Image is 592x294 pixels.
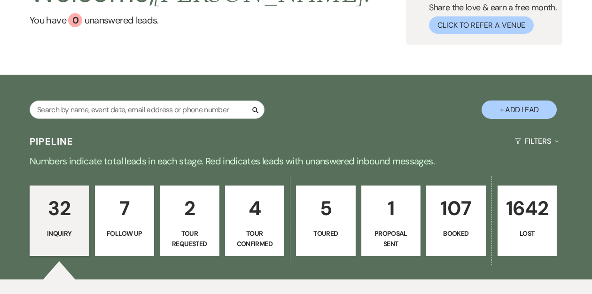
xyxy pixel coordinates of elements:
a: 107Booked [426,186,486,256]
a: 2Tour Requested [160,186,219,256]
p: Lost [504,228,551,239]
p: Tour Confirmed [231,228,279,249]
p: 1 [367,193,415,224]
p: 4 [231,193,279,224]
a: 1642Lost [498,186,557,256]
p: 2 [166,193,213,224]
h3: Pipeline [30,135,74,148]
p: Inquiry [36,228,83,239]
button: + Add Lead [482,101,557,119]
p: Toured [302,228,350,239]
a: 1Proposal Sent [361,186,421,256]
a: 7Follow Up [95,186,155,256]
input: Search by name, event date, email address or phone number [30,101,265,119]
button: Filters [511,129,562,154]
a: 4Tour Confirmed [225,186,285,256]
a: 32Inquiry [30,186,89,256]
p: Follow Up [101,228,148,239]
button: Click to Refer a Venue [429,16,534,34]
p: 5 [302,193,350,224]
p: 7 [101,193,148,224]
a: 5Toured [296,186,356,256]
a: You have 0 unanswered leads. [30,13,371,27]
div: 0 [68,13,82,27]
p: 32 [36,193,83,224]
p: 1642 [504,193,551,224]
p: Tour Requested [166,228,213,249]
p: Proposal Sent [367,228,415,249]
p: 107 [432,193,480,224]
p: Booked [432,228,480,239]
